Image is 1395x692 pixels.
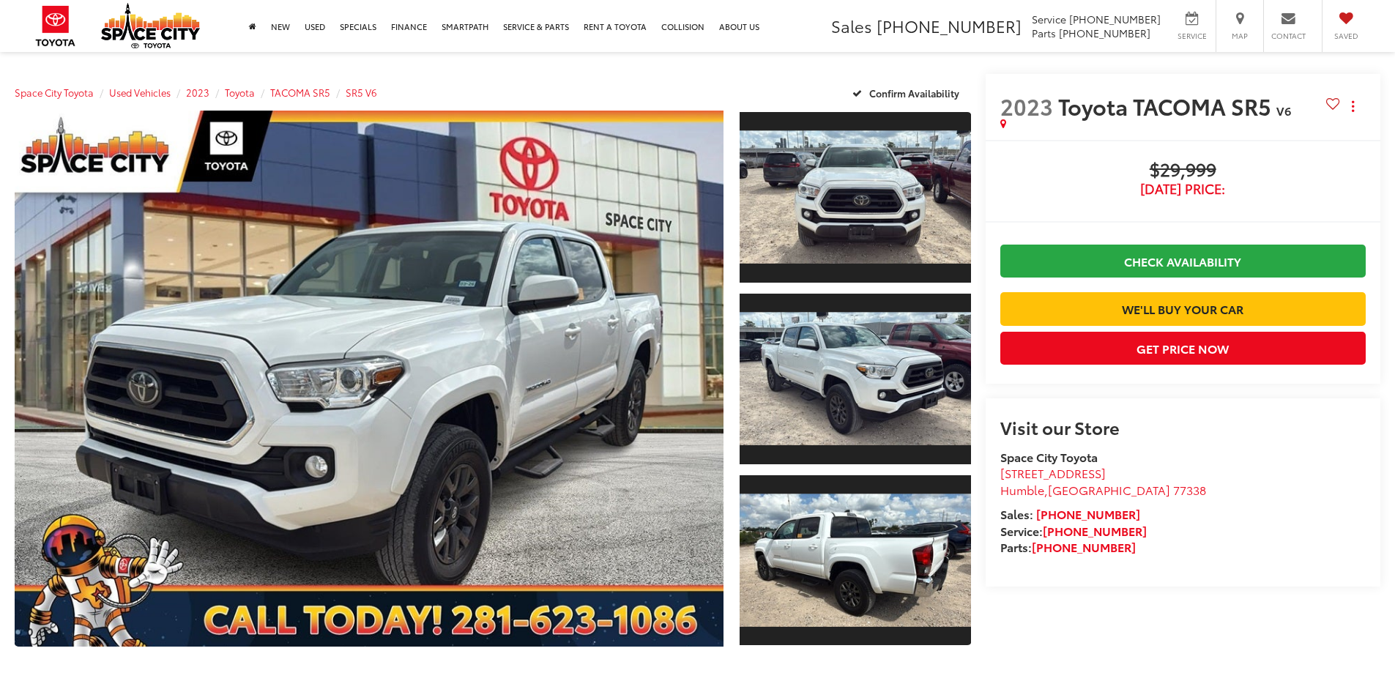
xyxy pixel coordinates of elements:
[1000,481,1044,498] span: Humble
[1000,332,1366,365] button: Get Price Now
[1224,31,1256,41] span: Map
[737,131,972,264] img: 2023 Toyota TACOMA SR5 SR5 V6
[1000,417,1366,436] h2: Visit our Store
[1000,448,1098,465] strong: Space City Toyota
[1058,90,1276,122] span: Toyota TACOMA SR5
[869,86,959,100] span: Confirm Availability
[1000,245,1366,278] a: Check Availability
[1175,31,1208,41] span: Service
[737,313,972,445] img: 2023 Toyota TACOMA SR5 SR5 V6
[1036,505,1140,522] a: [PHONE_NUMBER]
[7,108,730,650] img: 2023 Toyota TACOMA SR5 SR5 V6
[225,86,255,99] a: Toyota
[877,14,1022,37] span: [PHONE_NUMBER]
[1000,538,1136,555] strong: Parts:
[1000,90,1053,122] span: 2023
[844,80,971,105] button: Confirm Availability
[1276,102,1291,119] span: V6
[1330,31,1362,41] span: Saved
[1000,505,1033,522] span: Sales:
[737,494,972,626] img: 2023 Toyota TACOMA SR5 SR5 V6
[1048,481,1170,498] span: [GEOGRAPHIC_DATA]
[101,3,200,48] img: Space City Toyota
[740,474,971,647] a: Expand Photo 3
[740,111,971,284] a: Expand Photo 1
[1043,522,1147,539] a: [PHONE_NUMBER]
[1032,12,1066,26] span: Service
[1000,522,1147,539] strong: Service:
[1059,26,1150,40] span: [PHONE_NUMBER]
[1352,100,1354,112] span: dropdown dots
[186,86,209,99] a: 2023
[1000,292,1366,325] a: We'll Buy Your Car
[1000,464,1106,481] span: [STREET_ADDRESS]
[1340,93,1366,119] button: Actions
[831,14,872,37] span: Sales
[1000,160,1366,182] span: $29,999
[346,86,377,99] a: SR5 V6
[270,86,330,99] a: TACOMA SR5
[15,86,94,99] a: Space City Toyota
[1000,182,1366,196] span: [DATE] Price:
[1069,12,1161,26] span: [PHONE_NUMBER]
[1032,538,1136,555] a: [PHONE_NUMBER]
[15,111,723,647] a: Expand Photo 0
[1271,31,1306,41] span: Contact
[109,86,171,99] a: Used Vehicles
[1032,26,1056,40] span: Parts
[1000,481,1206,498] span: ,
[740,292,971,466] a: Expand Photo 2
[1000,464,1206,498] a: [STREET_ADDRESS] Humble,[GEOGRAPHIC_DATA] 77338
[1173,481,1206,498] span: 77338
